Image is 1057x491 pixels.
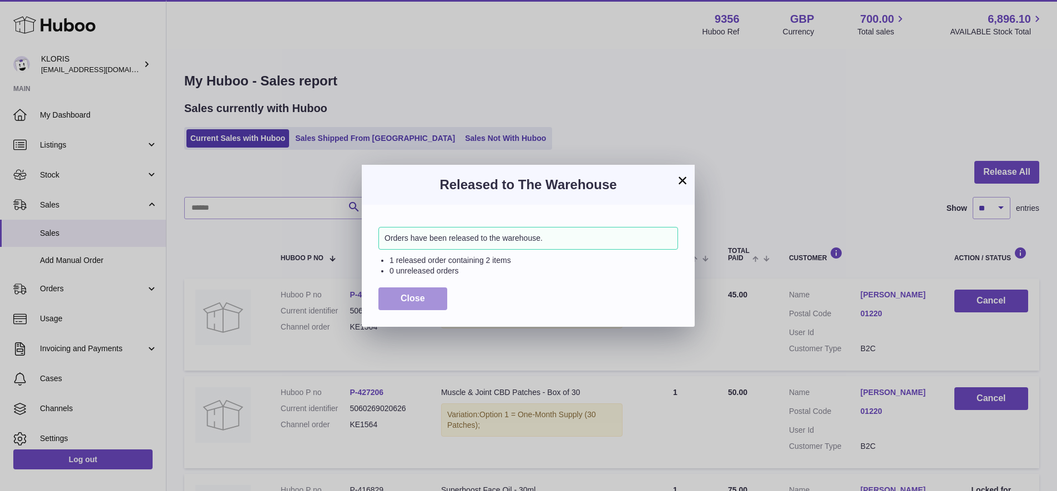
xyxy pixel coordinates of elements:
[390,266,678,276] li: 0 unreleased orders
[378,176,678,194] h3: Released to The Warehouse
[390,255,678,266] li: 1 released order containing 2 items
[378,227,678,250] div: Orders have been released to the warehouse.
[378,287,447,310] button: Close
[676,174,689,187] button: ×
[401,293,425,303] span: Close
